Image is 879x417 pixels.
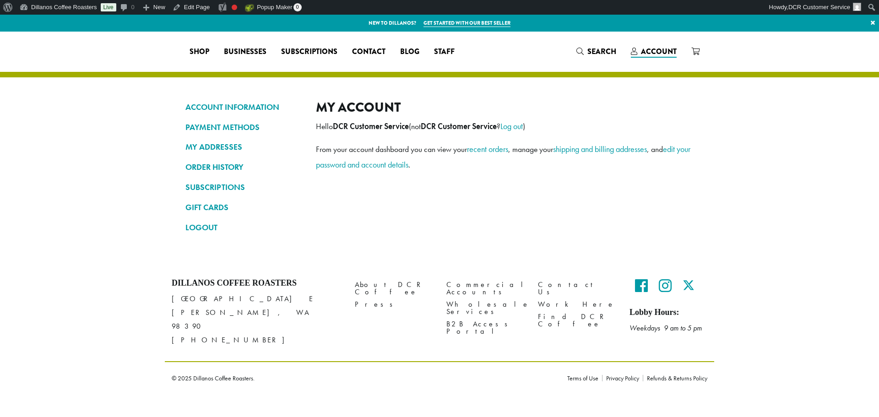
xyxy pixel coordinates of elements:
[224,46,266,58] span: Businesses
[185,159,302,175] a: ORDER HISTORY
[182,44,217,59] a: Shop
[643,375,707,381] a: Refunds & Returns Policy
[355,278,433,298] a: About DCR Coffee
[101,3,116,11] a: Live
[567,375,602,381] a: Terms of Use
[185,99,302,243] nav: Account pages
[185,179,302,195] a: SUBSCRIPTIONS
[587,46,616,57] span: Search
[538,298,616,311] a: Work Here
[185,139,302,155] a: MY ADDRESSES
[316,141,694,173] p: From your account dashboard you can view your , manage your , and .
[172,278,341,288] h4: Dillanos Coffee Roasters
[172,375,553,381] p: © 2025 Dillanos Coffee Roasters.
[500,121,523,131] a: Log out
[788,4,850,11] span: DCR Customer Service
[185,99,302,115] a: ACCOUNT INFORMATION
[602,375,643,381] a: Privacy Policy
[423,19,510,27] a: Get started with our best seller
[467,144,508,154] a: recent orders
[446,318,524,338] a: B2B Access Portal
[185,119,302,135] a: PAYMENT METHODS
[553,144,647,154] a: shipping and billing addresses
[538,311,616,330] a: Find DCR Coffee
[281,46,337,58] span: Subscriptions
[446,278,524,298] a: Commercial Accounts
[352,46,385,58] span: Contact
[172,292,341,347] p: [GEOGRAPHIC_DATA] E [PERSON_NAME], WA 98390 [PHONE_NUMBER]
[316,119,694,134] p: Hello (not ? )
[355,298,433,311] a: Press
[190,46,209,58] span: Shop
[434,46,455,58] span: Staff
[185,220,302,235] a: LOGOUT
[629,323,702,333] em: Weekdays 9 am to 5 pm
[232,5,237,10] div: Focus keyphrase not set
[446,298,524,318] a: Wholesale Services
[867,15,879,31] a: ×
[293,3,302,11] span: 0
[316,99,694,115] h2: My account
[629,308,707,318] h5: Lobby Hours:
[427,44,462,59] a: Staff
[641,46,677,57] span: Account
[333,121,409,131] strong: DCR Customer Service
[538,278,616,298] a: Contact Us
[569,44,624,59] a: Search
[400,46,419,58] span: Blog
[421,121,497,131] strong: DCR Customer Service
[185,200,302,215] a: GIFT CARDS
